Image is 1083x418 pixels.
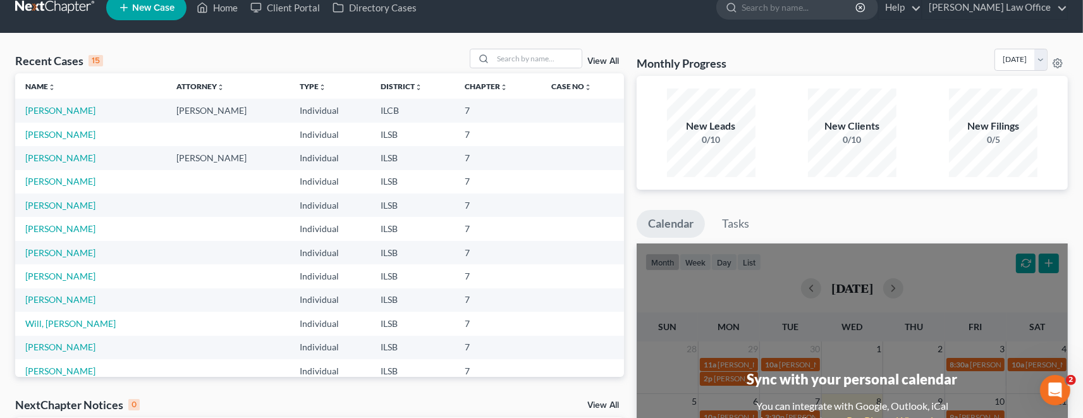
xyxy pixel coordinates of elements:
a: Will, [PERSON_NAME] [25,318,116,329]
td: Individual [290,264,370,288]
div: New Clients [808,119,896,133]
a: Typeunfold_more [300,82,326,91]
td: 7 [455,359,541,383]
h3: Monthly Progress [637,56,726,71]
td: ILSB [370,264,455,288]
td: Individual [290,312,370,335]
i: unfold_more [501,83,508,91]
td: Individual [290,123,370,146]
td: ILSB [370,336,455,359]
td: ILSB [370,194,455,217]
td: 7 [455,123,541,146]
div: 0/10 [808,133,896,146]
a: Districtunfold_more [381,82,422,91]
td: 7 [455,146,541,169]
a: [PERSON_NAME] [25,223,95,234]
td: 7 [455,336,541,359]
div: New Filings [949,119,1037,133]
td: Individual [290,288,370,312]
i: unfold_more [584,83,592,91]
td: Individual [290,146,370,169]
td: ILSB [370,170,455,194]
td: ILSB [370,241,455,264]
a: [PERSON_NAME] [25,341,95,352]
a: [PERSON_NAME] [25,176,95,187]
td: Individual [290,99,370,122]
a: [PERSON_NAME] [25,129,95,140]
td: 7 [455,99,541,122]
td: ILCB [370,99,455,122]
span: 2 [1066,375,1076,385]
td: Individual [290,194,370,217]
a: Attorneyunfold_more [176,82,224,91]
a: View All [587,401,619,410]
iframe: Intercom live chat [1040,375,1070,405]
td: 7 [455,288,541,312]
td: ILSB [370,123,455,146]
div: 0/5 [949,133,1037,146]
span: New Case [132,3,174,13]
td: Individual [290,241,370,264]
td: 7 [455,264,541,288]
div: NextChapter Notices [15,397,140,412]
div: Sync with your personal calendar [747,369,957,389]
a: [PERSON_NAME] [25,200,95,211]
td: 7 [455,194,541,217]
td: 7 [455,170,541,194]
td: Individual [290,336,370,359]
td: 7 [455,312,541,335]
div: New Leads [667,119,756,133]
i: unfold_more [319,83,326,91]
a: Nameunfold_more [25,82,56,91]
div: 0 [128,399,140,410]
div: Recent Cases [15,53,103,68]
i: unfold_more [415,83,422,91]
i: unfold_more [217,83,224,91]
td: ILSB [370,359,455,383]
a: View All [587,57,619,66]
a: [PERSON_NAME] [25,247,95,258]
a: [PERSON_NAME] [25,152,95,163]
a: Chapterunfold_more [465,82,508,91]
td: ILSB [370,288,455,312]
td: Individual [290,170,370,194]
div: 0/10 [667,133,756,146]
td: 7 [455,217,541,240]
td: 7 [455,241,541,264]
a: [PERSON_NAME] [25,366,95,376]
a: [PERSON_NAME] [25,294,95,305]
td: [PERSON_NAME] [166,99,290,122]
td: ILSB [370,312,455,335]
a: Calendar [637,210,705,238]
i: unfold_more [48,83,56,91]
a: [PERSON_NAME] [25,105,95,116]
td: Individual [290,359,370,383]
input: Search by name... [493,49,582,68]
a: Tasks [711,210,761,238]
td: ILSB [370,146,455,169]
div: 15 [89,55,103,66]
td: Individual [290,217,370,240]
td: ILSB [370,217,455,240]
td: [PERSON_NAME] [166,146,290,169]
a: Case Nounfold_more [551,82,592,91]
a: [PERSON_NAME] [25,271,95,281]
